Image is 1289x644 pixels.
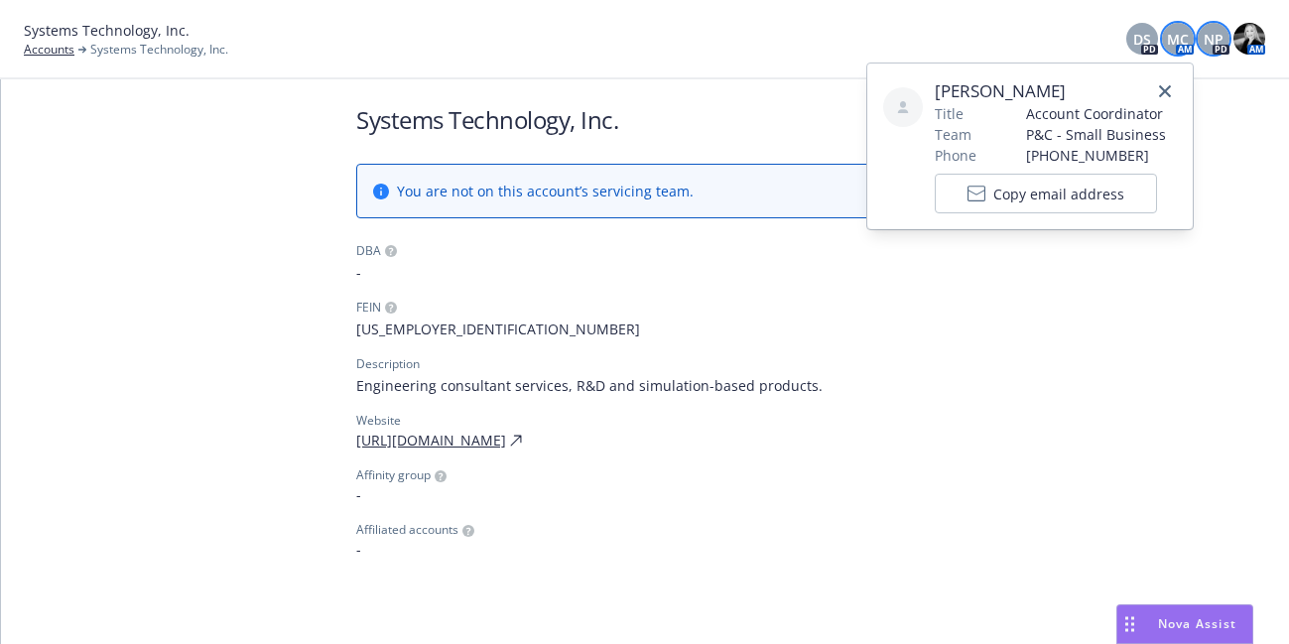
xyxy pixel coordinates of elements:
a: close [1153,79,1177,103]
span: Affinity group [356,466,431,484]
div: Description [356,355,420,373]
div: Website [356,412,934,430]
span: Team [935,124,971,145]
span: P&C - Small Business [1026,124,1166,145]
a: [URL][DOMAIN_NAME] [356,430,506,451]
span: NP [1204,29,1224,50]
h1: Systems Technology, Inc. [356,103,934,136]
span: You are not on this account’s servicing team. [397,181,694,201]
a: Accounts [24,41,74,59]
span: DS [1133,29,1151,50]
span: Systems Technology, Inc. [90,41,228,59]
div: FEIN [356,299,381,317]
button: Copy email address [935,174,1157,213]
span: Account Coordinator [1026,103,1166,124]
button: Nova Assist [1116,604,1253,644]
span: Engineering consultant services, R&D and simulation-based products. [356,375,934,396]
span: Phone [935,145,976,166]
div: DBA [356,242,381,260]
span: - [356,262,934,283]
span: Affiliated accounts [356,521,458,539]
span: Systems Technology, Inc. [24,20,190,41]
div: Drag to move [1117,605,1142,643]
span: Nova Assist [1158,615,1236,632]
img: photo [1233,23,1265,55]
span: Copy email address [993,184,1124,204]
span: [US_EMPLOYER_IDENTIFICATION_NUMBER] [356,319,934,339]
span: Title [935,103,964,124]
span: - [356,539,934,560]
span: [PHONE_NUMBER] [1026,145,1166,166]
span: - [356,484,934,505]
span: MC [1167,29,1189,50]
span: [PERSON_NAME] [935,79,1166,103]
